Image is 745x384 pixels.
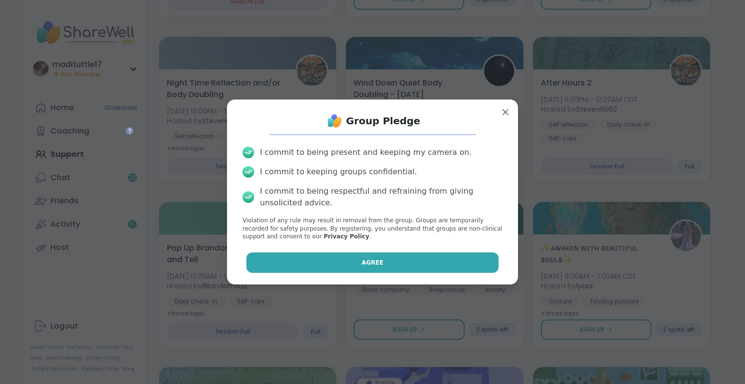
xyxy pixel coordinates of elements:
p: Violation of any rule may result in removal from the group. Groups are temporarily recorded for s... [243,217,502,241]
a: Privacy Policy [324,233,369,240]
img: ShareWell Logo [325,111,344,131]
iframe: Spotlight [126,127,133,134]
button: Agree [246,252,499,273]
div: I commit to keeping groups confidential. [260,166,417,178]
h1: Group Pledge [346,114,421,128]
div: I commit to being respectful and refraining from giving unsolicited advice. [260,185,502,209]
span: Agree [362,258,384,267]
div: I commit to being present and keeping my camera on. [260,147,471,158]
